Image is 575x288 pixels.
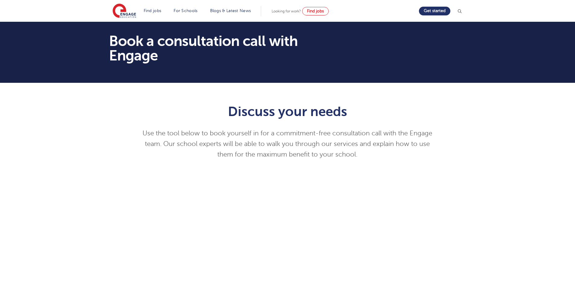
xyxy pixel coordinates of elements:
[302,7,329,15] a: Find jobs
[139,104,436,119] h1: Discuss your needs
[307,9,324,13] span: Find jobs
[419,7,450,15] a: Get started
[174,8,197,13] a: For Schools
[113,4,136,19] img: Engage Education
[144,8,161,13] a: Find jobs
[272,9,301,13] span: Looking for work?
[139,128,436,160] p: Use the tool below to book yourself in for a commitment-free consultation call with the Engage te...
[210,8,251,13] a: Blogs & Latest News
[109,34,344,63] h1: Book a consultation call with Engage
